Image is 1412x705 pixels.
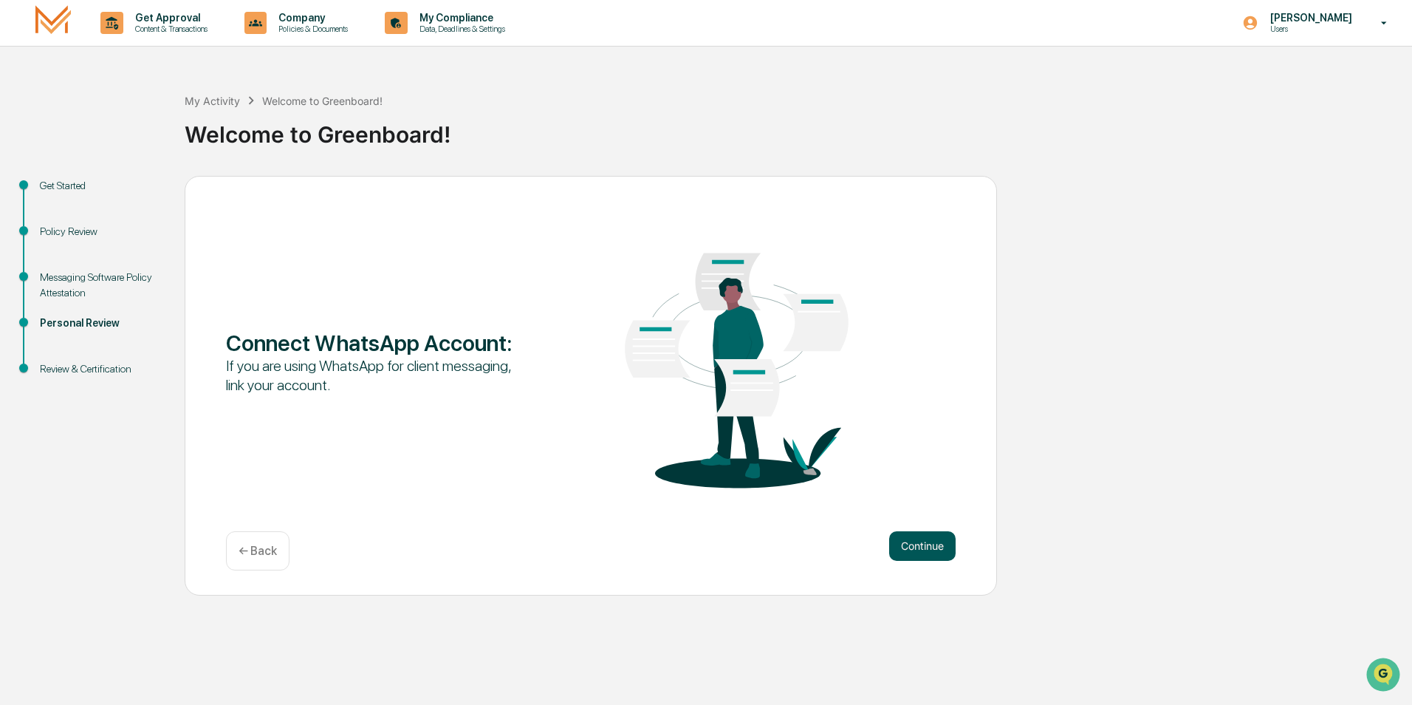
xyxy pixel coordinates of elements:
[50,128,187,140] div: We're available if you need us!
[1258,12,1360,24] p: [PERSON_NAME]
[107,188,119,200] div: 🗄️
[9,208,99,235] a: 🔎Data Lookup
[40,178,161,194] div: Get Started
[122,186,183,201] span: Attestations
[40,316,161,331] div: Personal Review
[226,330,518,356] div: Connect WhatsApp Account :
[40,270,161,301] div: Messaging Software Policy Attestation
[239,544,277,558] p: ← Back
[1365,656,1405,696] iframe: Open customer support
[30,214,93,229] span: Data Lookup
[50,113,242,128] div: Start new chat
[408,12,513,24] p: My Compliance
[123,24,215,34] p: Content & Transactions
[104,250,179,262] a: Powered byPylon
[226,356,518,395] div: If you are using WhatsApp for client messaging, link your account.
[185,95,240,107] div: My Activity
[123,12,215,24] p: Get Approval
[408,24,513,34] p: Data, Deadlines & Settings
[251,117,269,135] button: Start new chat
[9,180,101,207] a: 🖐️Preclearance
[15,188,27,200] div: 🖐️
[35,5,71,40] img: logo
[267,24,355,34] p: Policies & Documents
[15,113,41,140] img: 1746055101610-c473b297-6a78-478c-a979-82029cc54cd1
[591,208,882,513] img: Connect WhatsApp Account
[30,186,95,201] span: Preclearance
[1258,24,1360,34] p: Users
[40,361,161,377] div: Review & Certification
[147,251,179,262] span: Pylon
[15,216,27,228] div: 🔎
[185,109,1405,148] div: Welcome to Greenboard!
[889,531,956,561] button: Continue
[262,95,383,107] div: Welcome to Greenboard!
[101,180,189,207] a: 🗄️Attestations
[267,12,355,24] p: Company
[15,31,269,55] p: How can we help?
[40,224,161,239] div: Policy Review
